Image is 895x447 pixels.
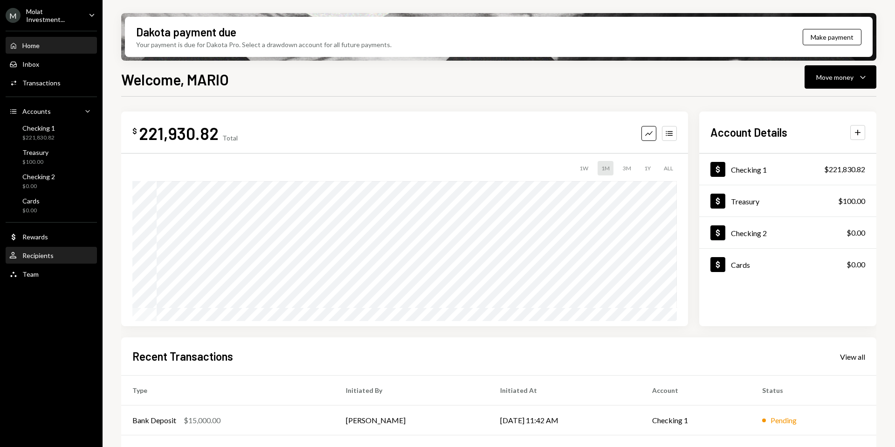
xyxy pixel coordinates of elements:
[6,56,97,72] a: Inbox
[136,40,392,49] div: Your payment is due for Dakota Pro. Select a drawdown account for all future payments.
[335,376,489,405] th: Initiated By
[6,170,97,192] a: Checking 2$0.00
[619,161,635,175] div: 3M
[22,233,48,241] div: Rewards
[22,124,55,132] div: Checking 1
[699,217,876,248] a: Checking 2$0.00
[641,376,750,405] th: Account
[840,352,865,362] div: View all
[22,270,39,278] div: Team
[6,37,97,54] a: Home
[641,405,750,435] td: Checking 1
[132,415,176,426] div: Bank Deposit
[222,134,238,142] div: Total
[598,161,613,175] div: 1M
[22,207,40,215] div: $0.00
[847,259,865,270] div: $0.00
[576,161,592,175] div: 1W
[6,74,97,91] a: Transactions
[6,8,21,23] div: M
[22,107,51,115] div: Accounts
[731,197,759,206] div: Treasury
[132,349,233,364] h2: Recent Transactions
[22,182,55,190] div: $0.00
[699,249,876,280] a: Cards$0.00
[660,161,677,175] div: ALL
[731,260,750,269] div: Cards
[847,227,865,238] div: $0.00
[22,251,54,259] div: Recipients
[22,42,40,49] div: Home
[132,126,137,136] div: $
[22,134,55,142] div: $221,830.82
[6,103,97,119] a: Accounts
[6,194,97,217] a: Cards$0.00
[26,7,81,23] div: Molat Investment...
[121,376,335,405] th: Type
[803,29,861,45] button: Make payment
[22,60,39,68] div: Inbox
[699,185,876,217] a: Treasury$100.00
[838,196,865,207] div: $100.00
[731,165,767,174] div: Checking 1
[136,24,236,40] div: Dakota payment due
[489,376,641,405] th: Initiated At
[139,123,219,144] div: 221,930.82
[6,228,97,245] a: Rewards
[22,148,48,156] div: Treasury
[640,161,654,175] div: 1Y
[6,247,97,264] a: Recipients
[824,164,865,175] div: $221,830.82
[22,173,55,181] div: Checking 2
[22,79,61,87] div: Transactions
[710,125,787,140] h2: Account Details
[22,158,48,166] div: $100.00
[6,265,97,282] a: Team
[121,70,229,89] h1: Welcome, MARIO
[731,229,767,237] div: Checking 2
[489,405,641,435] td: [DATE] 11:42 AM
[751,376,876,405] th: Status
[699,154,876,185] a: Checking 1$221,830.82
[335,405,489,435] td: [PERSON_NAME]
[6,121,97,144] a: Checking 1$221,830.82
[184,415,220,426] div: $15,000.00
[771,415,797,426] div: Pending
[805,65,876,89] button: Move money
[6,146,97,168] a: Treasury$100.00
[22,197,40,205] div: Cards
[816,72,854,82] div: Move money
[840,351,865,362] a: View all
